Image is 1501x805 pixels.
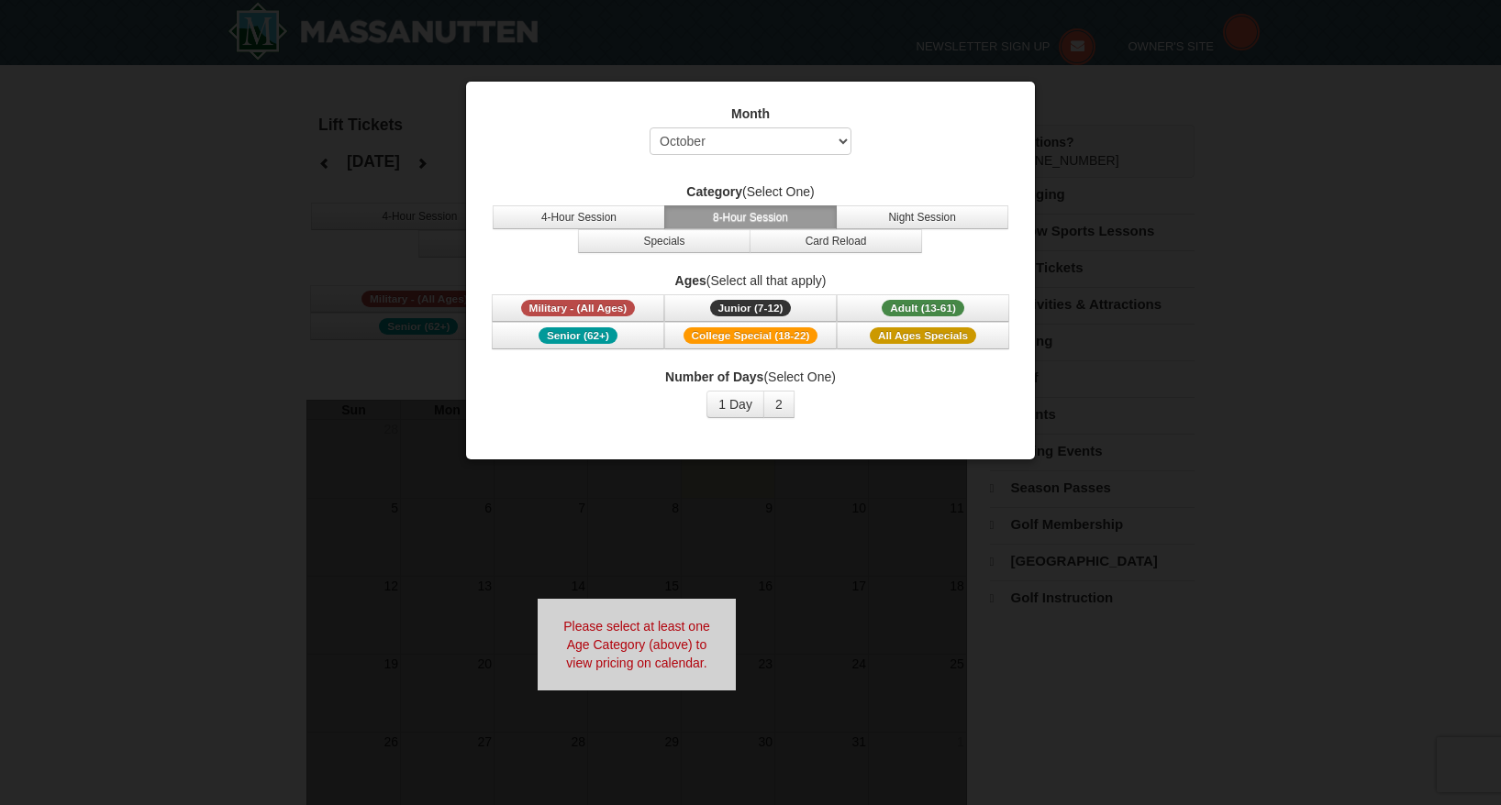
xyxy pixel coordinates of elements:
[706,391,764,418] button: 1 Day
[578,229,750,253] button: Specials
[489,182,1012,201] label: (Select One)
[750,229,922,253] button: Card Reload
[492,322,664,349] button: Senior (62+)
[731,106,770,121] strong: Month
[489,271,1012,290] label: (Select all that apply)
[664,322,837,349] button: College Special (18-22)
[686,184,742,199] strong: Category
[710,300,792,316] span: Junior (7-12)
[664,205,837,229] button: 8-Hour Session
[763,391,795,418] button: 2
[538,599,736,690] div: Please select at least one Age Category (above) to view pricing on calendar.
[521,300,636,316] span: Military - (All Ages)
[882,300,964,316] span: Adult (13-61)
[675,273,706,288] strong: Ages
[489,368,1012,386] label: (Select One)
[492,294,664,322] button: Military - (All Ages)
[837,322,1009,349] button: All Ages Specials
[836,205,1008,229] button: Night Session
[870,327,976,344] span: All Ages Specials
[493,205,665,229] button: 4-Hour Session
[837,294,1009,322] button: Adult (13-61)
[539,327,617,344] span: Senior (62+)
[665,369,763,384] strong: Number of Days
[664,294,837,322] button: Junior (7-12)
[684,327,818,344] span: College Special (18-22)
